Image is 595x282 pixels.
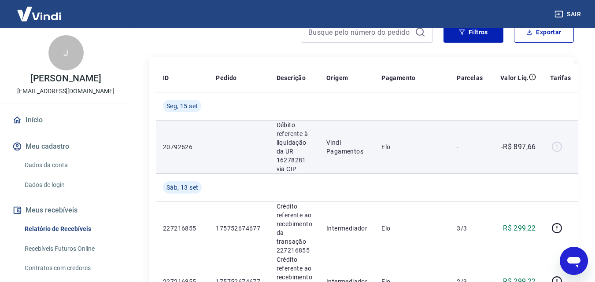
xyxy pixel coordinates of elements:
[163,224,202,233] p: 227216855
[277,121,312,173] p: Débito referente à liquidação da UR 16278281 via CIP
[501,142,536,152] p: -R$ 897,66
[216,224,262,233] p: 175752674677
[503,223,536,234] p: R$ 299,22
[326,138,367,156] p: Vindi Pagamentos
[21,220,121,238] a: Relatório de Recebíveis
[48,35,84,70] div: J
[277,73,306,82] p: Descrição
[166,183,198,192] span: Sáb, 13 set
[277,202,312,255] p: Crédito referente ao recebimento da transação 227216855
[11,0,68,27] img: Vindi
[11,201,121,220] button: Meus recebíveis
[163,143,202,151] p: 20792626
[163,73,169,82] p: ID
[381,224,443,233] p: Elo
[21,156,121,174] a: Dados da conta
[21,240,121,258] a: Recebíveis Futuros Online
[381,143,443,151] p: Elo
[457,73,483,82] p: Parcelas
[326,224,367,233] p: Intermediador
[166,102,198,110] span: Seg, 15 set
[30,74,101,83] p: [PERSON_NAME]
[457,143,483,151] p: -
[308,26,411,39] input: Busque pelo número do pedido
[381,73,416,82] p: Pagamento
[21,259,121,277] a: Contratos com credores
[560,247,588,275] iframe: Botão para abrir a janela de mensagens
[553,6,584,22] button: Sair
[500,73,529,82] p: Valor Líq.
[457,224,483,233] p: 3/3
[17,87,115,96] p: [EMAIL_ADDRESS][DOMAIN_NAME]
[326,73,348,82] p: Origem
[11,110,121,130] a: Início
[11,137,121,156] button: Meu cadastro
[514,22,574,43] button: Exportar
[443,22,503,43] button: Filtros
[550,73,571,82] p: Tarifas
[21,176,121,194] a: Dados de login
[216,73,237,82] p: Pedido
